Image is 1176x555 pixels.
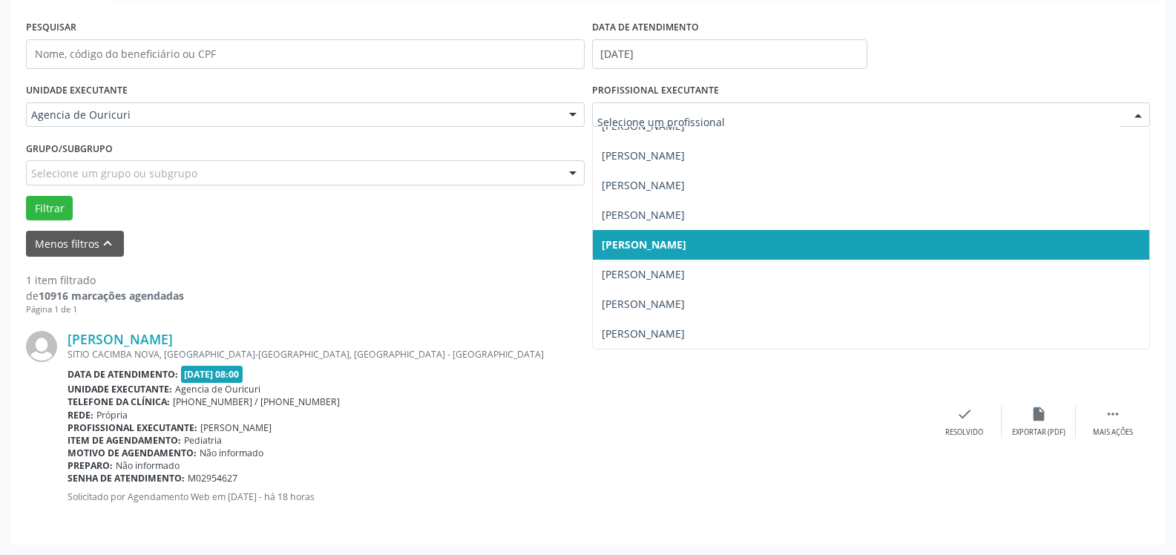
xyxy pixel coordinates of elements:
span: Agencia de Ouricuri [31,108,554,122]
button: Menos filtroskeyboard_arrow_up [26,231,124,257]
div: Página 1 de 1 [26,303,184,316]
div: Mais ações [1093,427,1133,438]
span: Própria [96,409,128,421]
b: Unidade executante: [68,383,172,395]
a: [PERSON_NAME] [68,331,173,347]
b: Preparo: [68,459,113,472]
label: PESQUISAR [26,16,76,39]
div: de [26,288,184,303]
span: [PERSON_NAME] [200,421,272,434]
span: Não informado [200,447,263,459]
b: Telefone da clínica: [68,395,170,408]
i: check [956,406,973,422]
label: UNIDADE EXECUTANTE [26,79,128,102]
img: img [26,331,57,362]
span: [DATE] 08:00 [181,366,243,383]
b: Item de agendamento: [68,434,181,447]
span: Pediatria [184,434,222,447]
span: [PERSON_NAME] [602,297,685,311]
i: insert_drive_file [1031,406,1047,422]
input: Nome, código do beneficiário ou CPF [26,39,585,69]
input: Selecione um intervalo [592,39,867,69]
div: SITIO CACIMBA NOVA, [GEOGRAPHIC_DATA]-[GEOGRAPHIC_DATA], [GEOGRAPHIC_DATA] - [GEOGRAPHIC_DATA] [68,348,927,361]
i:  [1105,406,1121,422]
b: Data de atendimento: [68,368,178,381]
b: Senha de atendimento: [68,472,185,485]
label: Grupo/Subgrupo [26,137,113,160]
strong: 10916 marcações agendadas [39,289,184,303]
span: [PERSON_NAME] [602,178,685,192]
b: Motivo de agendamento: [68,447,197,459]
span: [PERSON_NAME] [602,326,685,341]
div: 1 item filtrado [26,272,184,288]
b: Profissional executante: [68,421,197,434]
label: DATA DE ATENDIMENTO [592,16,699,39]
div: Exportar (PDF) [1012,427,1065,438]
label: PROFISSIONAL EXECUTANTE [592,79,719,102]
span: Selecione um grupo ou subgrupo [31,165,197,181]
span: Não informado [116,459,180,472]
span: Agencia de Ouricuri [175,383,260,395]
i: keyboard_arrow_up [99,235,116,252]
button: Filtrar [26,196,73,221]
p: Solicitado por Agendamento Web em [DATE] - há 18 horas [68,490,927,503]
span: [PERSON_NAME] [602,267,685,281]
span: [PERSON_NAME] [602,237,686,252]
span: [PERSON_NAME] [602,148,685,162]
b: Rede: [68,409,93,421]
span: [PERSON_NAME] [602,208,685,222]
input: Selecione um profissional [597,108,1120,137]
span: [PHONE_NUMBER] / [PHONE_NUMBER] [173,395,340,408]
span: M02954627 [188,472,237,485]
div: Resolvido [945,427,983,438]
